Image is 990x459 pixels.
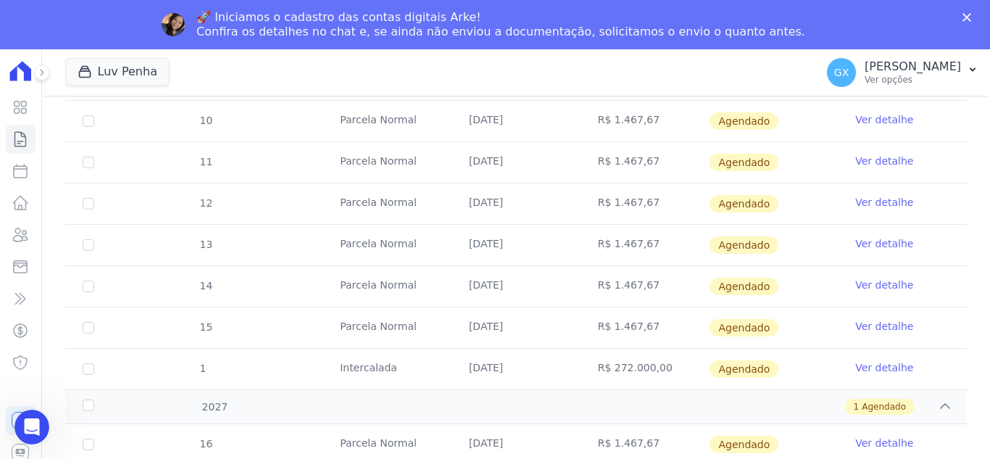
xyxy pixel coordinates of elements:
span: Agendado [710,360,778,378]
span: Agendado [710,154,778,171]
span: 1 [199,363,207,374]
span: Agendado [710,319,778,336]
p: Ver opções [865,74,961,86]
span: Agendado [862,400,906,413]
span: Agendado [710,278,778,295]
button: Luv Penha [65,58,170,86]
span: Agendado [710,436,778,453]
td: R$ 1.467,67 [581,101,710,141]
td: R$ 1.467,67 [581,183,710,224]
p: [PERSON_NAME] [865,59,961,74]
span: 1 [854,400,860,413]
td: [DATE] [452,266,581,307]
input: default [83,363,94,375]
td: R$ 1.467,67 [581,142,710,183]
td: Parcela Normal [323,101,452,141]
td: Parcela Normal [323,183,452,224]
td: R$ 272.000,00 [581,349,710,389]
a: Ver detalhe [855,112,913,127]
span: 13 [199,239,213,250]
div: Fechar [962,13,977,22]
span: 10 [199,115,213,126]
td: [DATE] [452,349,581,389]
span: Agendado [710,236,778,254]
span: 15 [199,321,213,333]
a: Ver detalhe [855,360,913,375]
td: [DATE] [452,101,581,141]
input: default [83,198,94,210]
td: Parcela Normal [323,225,452,265]
input: default [83,439,94,450]
td: R$ 1.467,67 [581,266,710,307]
td: Intercalada [323,349,452,389]
span: Agendado [710,112,778,130]
span: 11 [199,156,213,168]
a: Ver detalhe [855,154,913,168]
span: 16 [199,438,213,450]
span: GX [834,67,849,78]
button: GX [PERSON_NAME] Ver opções [815,52,990,93]
a: Ver detalhe [855,278,913,292]
a: Ver detalhe [855,436,913,450]
td: Parcela Normal [323,266,452,307]
input: default [83,281,94,292]
div: 🚀 Iniciamos o cadastro das contas digitais Arke! Confira os detalhes no chat e, se ainda não envi... [196,10,805,39]
a: Ver detalhe [855,319,913,334]
td: [DATE] [452,307,581,348]
input: default [83,115,94,127]
td: Parcela Normal [323,142,452,183]
img: Profile image for Adriane [162,13,185,36]
input: default [83,322,94,334]
span: 12 [199,197,213,209]
span: Agendado [710,195,778,212]
span: 14 [199,280,213,291]
a: Ver detalhe [855,236,913,251]
td: [DATE] [452,225,581,265]
iframe: Intercom live chat [14,410,49,444]
td: R$ 1.467,67 [581,225,710,265]
input: default [83,157,94,168]
td: [DATE] [452,142,581,183]
input: default [83,239,94,251]
td: [DATE] [452,183,581,224]
td: Parcela Normal [323,307,452,348]
a: Ver detalhe [855,195,913,210]
td: R$ 1.467,67 [581,307,710,348]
